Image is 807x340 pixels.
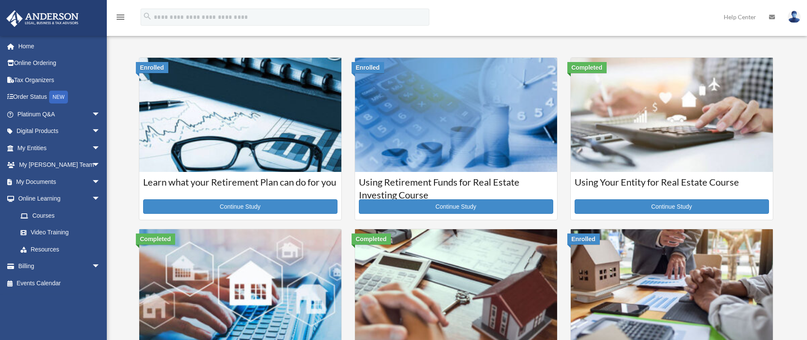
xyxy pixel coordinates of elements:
[12,241,113,258] a: Resources
[6,275,113,292] a: Events Calendar
[4,10,81,27] img: Anderson Advisors Platinum Portal
[92,157,109,174] span: arrow_drop_down
[143,176,337,197] h3: Learn what your Retirement Plan can do for you
[92,139,109,157] span: arrow_drop_down
[115,15,126,22] a: menu
[143,12,152,21] i: search
[136,234,175,245] div: Completed
[92,173,109,191] span: arrow_drop_down
[352,62,384,73] div: Enrolled
[6,71,113,89] a: Tax Organizers
[6,173,113,190] a: My Documentsarrow_drop_down
[12,224,113,241] a: Video Training
[6,89,113,106] a: Order StatusNEW
[115,12,126,22] i: menu
[359,176,553,197] h3: Using Retirement Funds for Real Estate Investing Course
[6,106,113,123] a: Platinum Q&Aarrow_drop_down
[6,258,113,275] a: Billingarrow_drop_down
[567,234,600,245] div: Enrolled
[567,62,607,73] div: Completed
[575,176,769,197] h3: Using Your Entity for Real Estate Course
[6,123,113,140] a: Digital Productsarrow_drop_down
[49,91,68,103] div: NEW
[136,62,168,73] div: Enrolled
[575,199,769,214] a: Continue Study
[92,106,109,123] span: arrow_drop_down
[6,55,113,72] a: Online Ordering
[6,157,113,174] a: My [PERSON_NAME] Teamarrow_drop_down
[788,11,801,23] img: User Pic
[352,234,391,245] div: Completed
[359,199,553,214] a: Continue Study
[92,123,109,140] span: arrow_drop_down
[143,199,337,214] a: Continue Study
[12,207,109,224] a: Courses
[6,190,113,207] a: Online Learningarrow_drop_down
[92,258,109,275] span: arrow_drop_down
[92,190,109,208] span: arrow_drop_down
[6,139,113,157] a: My Entitiesarrow_drop_down
[6,38,113,55] a: Home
